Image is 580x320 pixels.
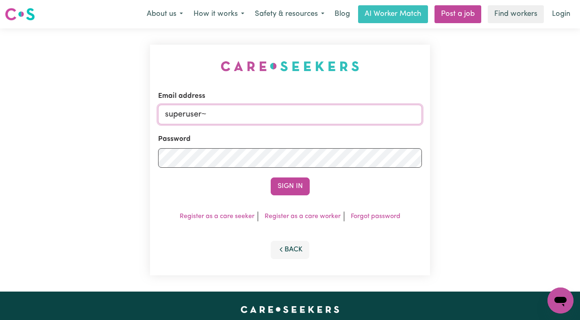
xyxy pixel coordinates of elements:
[5,5,35,24] a: Careseekers logo
[241,306,339,313] a: Careseekers home page
[188,6,250,23] button: How it works
[330,5,355,23] a: Blog
[271,177,310,195] button: Sign In
[271,241,310,259] button: Back
[158,91,205,102] label: Email address
[351,213,400,220] a: Forgot password
[265,213,341,220] a: Register as a care worker
[158,105,422,124] input: Email address
[141,6,188,23] button: About us
[158,134,191,145] label: Password
[180,213,254,220] a: Register as a care seeker
[547,5,575,23] a: Login
[5,7,35,22] img: Careseekers logo
[250,6,330,23] button: Safety & resources
[547,288,573,314] iframe: Button to launch messaging window
[434,5,481,23] a: Post a job
[488,5,544,23] a: Find workers
[358,5,428,23] a: AI Worker Match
